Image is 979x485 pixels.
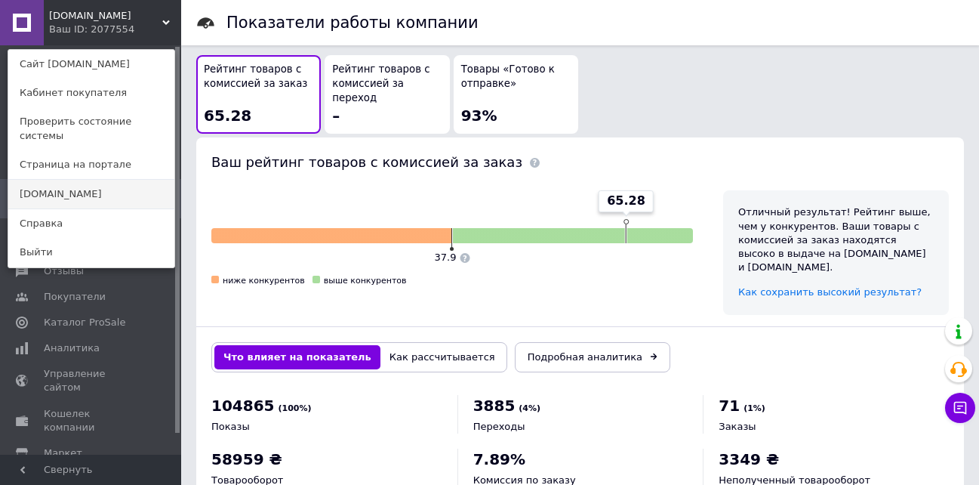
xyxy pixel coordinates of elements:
span: Кошелек компании [44,407,140,434]
span: Показы [211,421,250,432]
span: – [332,107,340,125]
span: 7.89% [473,450,525,468]
span: 71 [719,397,740,415]
span: Заказы [719,421,756,432]
span: Аналитика [44,341,100,355]
a: Подробная аналитика [515,342,670,372]
span: Управление сайтом [44,367,140,394]
a: Сайт [DOMAIN_NAME] [8,50,174,79]
button: Что влияет на показатель [214,345,380,369]
span: Отзывы [44,264,84,278]
span: Каталог ProSale [44,316,125,329]
span: Покупатели [44,290,106,304]
button: Товары «Готово к отправке»93% [454,55,578,134]
span: 65.28 [607,193,645,209]
span: 93% [461,107,497,125]
span: (100%) [279,403,312,413]
span: Маркет [44,446,82,460]
span: Alfamoda.com.ua [49,9,162,23]
div: Ваш ID: 2077554 [49,23,112,36]
span: 104865 [211,397,275,415]
span: Рейтинг товаров с комиссией за заказ [204,63,313,91]
a: Страница на портале [8,150,174,179]
span: Рейтинг товаров с комиссией за переход [332,63,442,105]
div: Отличный результат! Рейтинг выше, чем у конкурентов. Ваши товары с комиссией за заказ находятся в... [738,205,934,274]
span: 65.28 [204,107,251,125]
a: Выйти [8,238,174,267]
a: Как сохранить высокий результат? [738,286,922,298]
button: Рейтинг товаров с комиссией за заказ65.28 [196,55,321,134]
a: Справка [8,209,174,238]
span: 37.9 [435,252,457,263]
button: Как рассчитывается [380,345,504,369]
span: 3885 [473,397,516,415]
span: 58959 ₴ [211,450,282,468]
a: Кабинет покупателя [8,79,174,107]
span: (4%) [519,403,540,413]
button: Рейтинг товаров с комиссией за переход– [325,55,449,134]
span: (1%) [743,403,765,413]
span: выше конкурентов [324,276,407,286]
span: Переходы [473,421,525,432]
button: Чат с покупателем [945,393,975,423]
h1: Показатели работы компании [226,14,479,32]
a: [DOMAIN_NAME] [8,180,174,209]
a: Проверить состояние системы [8,107,174,150]
span: ниже конкурентов [223,276,305,286]
span: Товары «Готово к отправке» [461,63,571,91]
span: Ваш рейтинг товаров с комиссией за заказ [211,154,522,170]
span: 3349 ₴ [719,450,779,468]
